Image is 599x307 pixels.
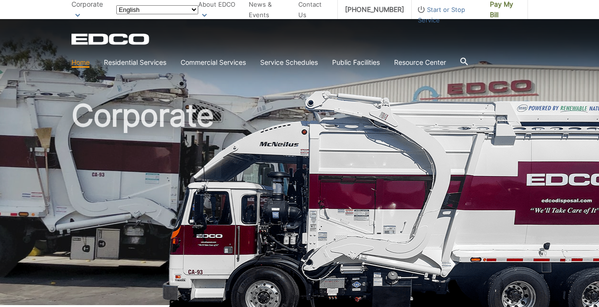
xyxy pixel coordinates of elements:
a: Resource Center [394,57,446,68]
a: Home [71,57,90,68]
select: Select a language [116,5,198,14]
a: EDCD logo. Return to the homepage. [71,33,151,45]
a: Public Facilities [332,57,380,68]
a: Service Schedules [260,57,318,68]
a: Commercial Services [181,57,246,68]
a: Residential Services [104,57,166,68]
